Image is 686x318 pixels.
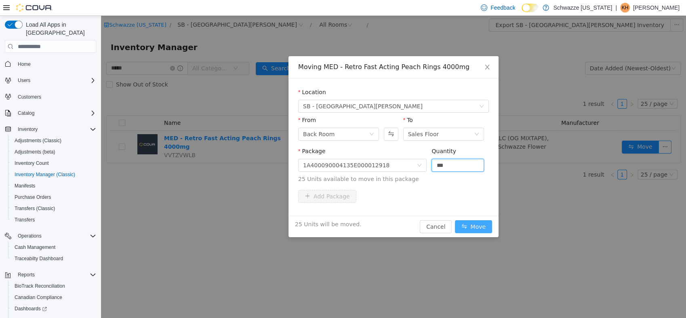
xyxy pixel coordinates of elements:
[11,192,96,202] span: Purchase Orders
[2,230,99,242] button: Operations
[15,283,65,289] span: BioTrack Reconciliation
[8,253,99,264] button: Traceabilty Dashboard
[2,58,99,69] button: Home
[15,76,96,85] span: Users
[11,304,96,314] span: Dashboards
[197,132,224,139] label: Package
[15,217,35,223] span: Transfers
[15,92,96,102] span: Customers
[319,204,351,217] button: Cancel
[11,136,65,145] a: Adjustments (Classic)
[15,231,96,241] span: Operations
[11,254,96,263] span: Traceabilty Dashboard
[16,4,53,12] img: Cova
[15,244,55,251] span: Cash Management
[8,158,99,169] button: Inventory Count
[11,304,50,314] a: Dashboards
[197,47,388,56] div: Moving MED - Retro Fast Acting Peach Rings 4000mg
[8,146,99,158] button: Adjustments (beta)
[283,112,297,125] button: Swap
[2,124,99,135] button: Inventory
[15,108,96,118] span: Catalog
[15,294,62,301] span: Canadian Compliance
[8,214,99,225] button: Transfers
[202,84,322,97] span: SB - Fort Collins
[15,205,55,212] span: Transfers (Classic)
[15,76,34,85] button: Users
[11,204,96,213] span: Transfers (Classic)
[383,48,389,55] i: icon: close
[11,242,96,252] span: Cash Management
[620,3,630,13] div: Krystal Hernandez
[615,3,617,13] p: |
[15,231,45,241] button: Operations
[307,112,338,124] div: Sales Floor
[11,281,68,291] a: BioTrack Reconciliation
[373,116,378,122] i: icon: down
[8,169,99,180] button: Inventory Manager (Classic)
[197,101,215,107] label: From
[11,293,96,302] span: Canadian Compliance
[18,110,34,116] span: Catalog
[197,73,225,80] label: Location
[15,59,34,69] a: Home
[8,303,99,314] a: Dashboards
[18,77,30,84] span: Users
[15,183,35,189] span: Manifests
[15,194,51,200] span: Purchase Orders
[11,281,96,291] span: BioTrack Reconciliation
[522,4,539,12] input: Dark Mode
[15,137,61,144] span: Adjustments (Classic)
[11,242,59,252] a: Cash Management
[11,215,96,225] span: Transfers
[15,270,96,280] span: Reports
[622,3,629,13] span: KH
[8,280,99,292] button: BioTrack Reconciliation
[11,293,65,302] a: Canadian Compliance
[15,160,49,166] span: Inventory Count
[11,136,96,145] span: Adjustments (Classic)
[8,180,99,192] button: Manifests
[15,270,38,280] button: Reports
[2,269,99,280] button: Reports
[11,147,59,157] a: Adjustments (beta)
[15,92,44,102] a: Customers
[490,4,515,12] span: Feedback
[11,204,58,213] a: Transfers (Classic)
[15,305,47,312] span: Dashboards
[11,181,38,191] a: Manifests
[194,204,260,213] span: 25 Units will be moved.
[15,124,96,134] span: Inventory
[8,203,99,214] button: Transfers (Classic)
[18,61,31,67] span: Home
[11,158,52,168] a: Inventory Count
[18,126,38,133] span: Inventory
[11,215,38,225] a: Transfers
[11,181,96,191] span: Manifests
[202,143,288,156] div: 1A400090004135E000012918
[2,107,99,119] button: Catalog
[15,124,41,134] button: Inventory
[316,147,321,153] i: icon: down
[23,21,96,37] span: Load All Apps in [GEOGRAPHIC_DATA]
[331,143,383,156] input: Quantity
[11,170,96,179] span: Inventory Manager (Classic)
[18,94,41,100] span: Customers
[18,233,42,239] span: Operations
[354,204,391,217] button: icon: swapMove
[302,101,312,107] label: To
[633,3,680,13] p: [PERSON_NAME]
[8,135,99,146] button: Adjustments (Classic)
[18,272,35,278] span: Reports
[375,40,398,63] button: Close
[15,171,75,178] span: Inventory Manager (Classic)
[15,149,55,155] span: Adjustments (beta)
[15,255,63,262] span: Traceabilty Dashboard
[197,174,255,187] button: icon: plusAdd Package
[11,147,96,157] span: Adjustments (beta)
[11,170,78,179] a: Inventory Manager (Classic)
[15,108,38,118] button: Catalog
[268,116,273,122] i: icon: down
[2,91,99,103] button: Customers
